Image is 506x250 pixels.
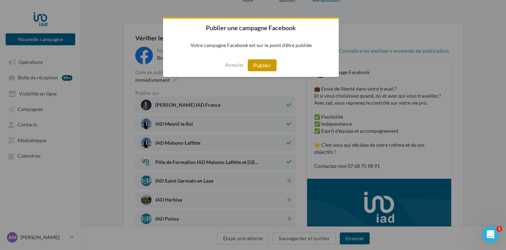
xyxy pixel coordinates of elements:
[248,59,277,71] button: Publier
[497,226,502,232] span: 1
[225,59,244,71] button: Annuler
[163,37,339,54] p: Votre campagne Facebook est sur le point d'être publiée
[163,19,339,37] h2: Publier une campagne Facebook
[482,226,499,243] iframe: Intercom live chat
